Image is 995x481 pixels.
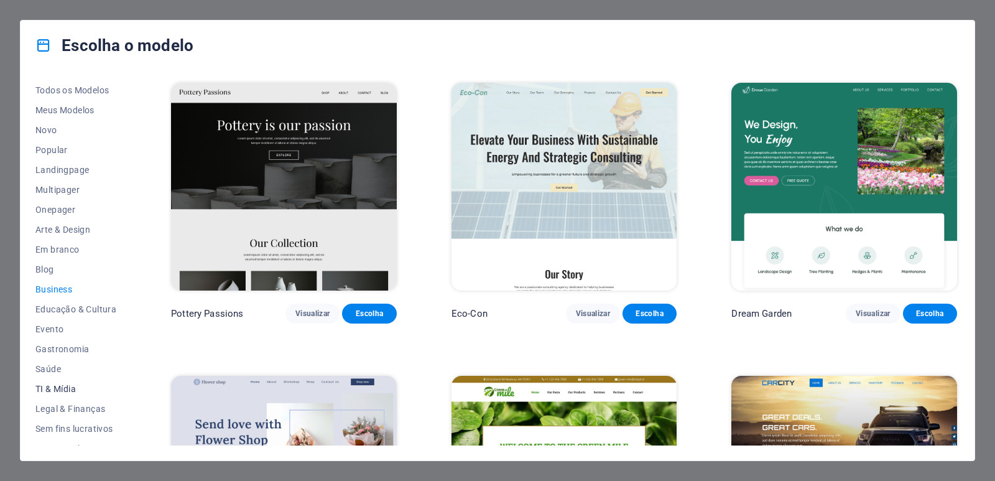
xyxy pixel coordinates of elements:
p: Dream Garden [731,307,792,320]
span: Blog [35,264,116,274]
span: Saúde [35,364,116,374]
span: Educação & Cultura [35,304,116,314]
button: Multipager [35,180,116,200]
button: Gastronomia [35,339,116,359]
button: Novo [35,120,116,140]
span: Arte & Design [35,225,116,235]
button: Visualizar [846,304,900,324]
span: Visualizar [295,309,330,319]
span: Visualizar [576,309,610,319]
span: Evento [35,324,116,334]
img: Pottery Passions [171,83,397,291]
button: Landingpage [35,160,116,180]
h4: Escolha o modelo [35,35,193,55]
button: Em branco [35,240,116,259]
button: Saúde [35,359,116,379]
button: Escolha [342,304,396,324]
span: Visualizar [856,309,890,319]
img: Dream Garden [731,83,957,291]
button: Educação & Cultura [35,299,116,319]
p: Eco-Con [451,307,488,320]
span: Desempenho [35,444,116,454]
button: Popular [35,140,116,160]
span: Gastronomia [35,344,116,354]
span: Onepager [35,205,116,215]
span: Multipager [35,185,116,195]
button: Visualizar [566,304,620,324]
button: Legal & Finanças [35,399,116,419]
button: Visualizar [285,304,340,324]
button: Escolha [903,304,957,324]
button: Evento [35,319,116,339]
button: Meus Modelos [35,100,116,120]
button: TI & Mídia [35,379,116,399]
span: Landingpage [35,165,116,175]
span: Escolha [352,309,386,319]
span: Sem fins lucrativos [35,424,116,434]
button: Onepager [35,200,116,220]
span: TI & Mídia [35,384,116,394]
span: Em branco [35,245,116,255]
button: Escolha [622,304,677,324]
span: Novo [35,125,116,135]
img: Eco-Con [451,83,677,291]
span: Escolha [632,309,667,319]
span: Escolha [913,309,947,319]
button: Todos os Modelos [35,80,116,100]
p: Pottery Passions [171,307,243,320]
button: Blog [35,259,116,279]
button: Arte & Design [35,220,116,240]
span: Legal & Finanças [35,404,116,414]
button: Sem fins lucrativos [35,419,116,439]
span: Business [35,284,116,294]
span: Popular [35,145,116,155]
span: Meus Modelos [35,105,116,115]
span: Todos os Modelos [35,85,116,95]
button: Desempenho [35,439,116,459]
button: Business [35,279,116,299]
